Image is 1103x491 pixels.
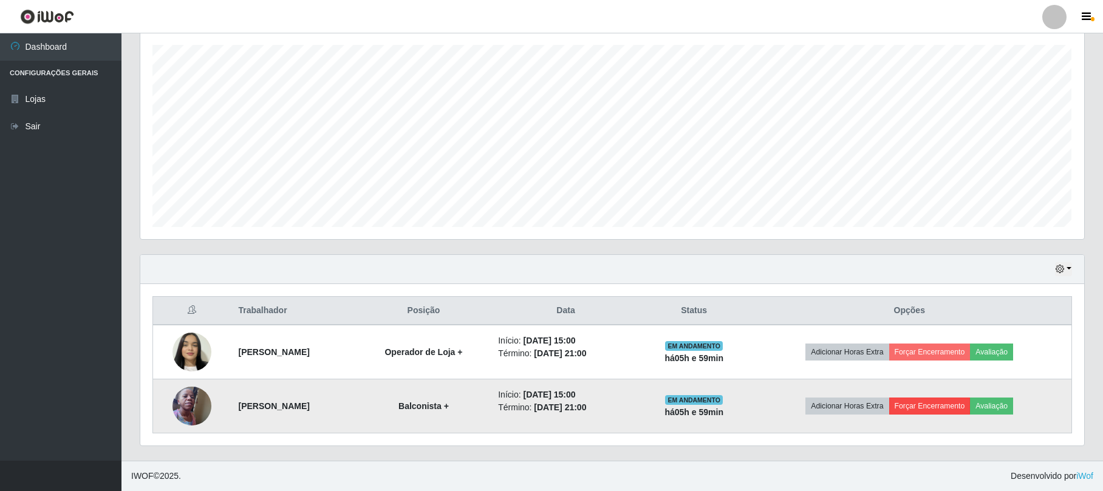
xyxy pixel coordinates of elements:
[523,336,575,345] time: [DATE] 15:00
[498,347,633,360] li: Término:
[664,353,723,363] strong: há 05 h e 59 min
[1076,471,1093,481] a: iWof
[665,395,723,405] span: EM ANDAMENTO
[384,347,462,357] strong: Operador de Loja +
[970,398,1013,415] button: Avaliação
[534,402,586,412] time: [DATE] 21:00
[131,470,181,483] span: © 2025 .
[805,344,889,361] button: Adicionar Horas Extra
[20,9,74,24] img: CoreUI Logo
[491,297,641,325] th: Data
[357,297,491,325] th: Posição
[498,334,633,347] li: Início:
[498,388,633,401] li: Início:
[172,380,211,432] img: 1723740462317.jpeg
[238,401,309,411] strong: [PERSON_NAME]
[498,401,633,414] li: Término:
[534,348,586,358] time: [DATE] 21:00
[805,398,889,415] button: Adicionar Horas Extra
[889,398,971,415] button: Forçar Encerramento
[889,344,971,361] button: Forçar Encerramento
[641,297,748,325] th: Status
[748,297,1072,325] th: Opções
[231,297,356,325] th: Trabalhador
[1011,470,1093,483] span: Desenvolvido por
[131,471,154,481] span: IWOF
[238,347,309,357] strong: [PERSON_NAME]
[172,317,211,387] img: 1732552187376.jpeg
[523,390,575,399] time: [DATE] 15:00
[665,341,723,351] span: EM ANDAMENTO
[970,344,1013,361] button: Avaliação
[398,401,449,411] strong: Balconista +
[664,407,723,417] strong: há 05 h e 59 min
